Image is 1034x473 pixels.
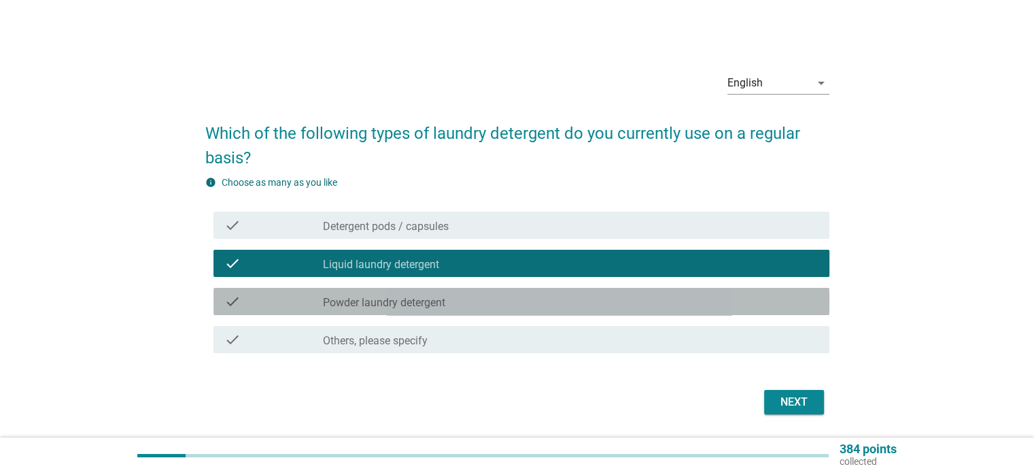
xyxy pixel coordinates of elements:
i: check [224,255,241,272]
div: Next [775,394,813,410]
label: Choose as many as you like [222,177,337,188]
div: English [727,77,763,89]
label: Others, please specify [323,334,428,348]
button: Next [764,390,824,414]
i: check [224,217,241,233]
p: 384 points [840,443,897,455]
i: check [224,293,241,310]
i: arrow_drop_down [813,75,829,91]
label: Detergent pods / capsules [323,220,449,233]
h2: Which of the following types of laundry detergent do you currently use on a regular basis? [205,108,829,170]
i: info [205,177,216,188]
p: collected [840,455,897,468]
i: check [224,331,241,348]
label: Powder laundry detergent [323,296,445,310]
label: Liquid laundry detergent [323,258,439,272]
